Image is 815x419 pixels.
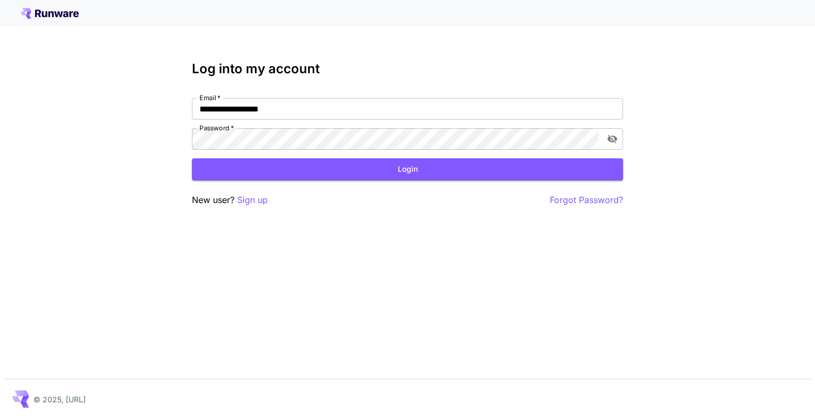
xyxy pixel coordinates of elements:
button: Login [192,158,623,180]
h3: Log into my account [192,61,623,76]
button: Sign up [237,193,268,207]
button: Forgot Password? [550,193,623,207]
button: toggle password visibility [603,129,622,149]
p: New user? [192,193,268,207]
p: © 2025, [URL] [33,394,86,405]
label: Email [199,93,220,102]
label: Password [199,123,234,132]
